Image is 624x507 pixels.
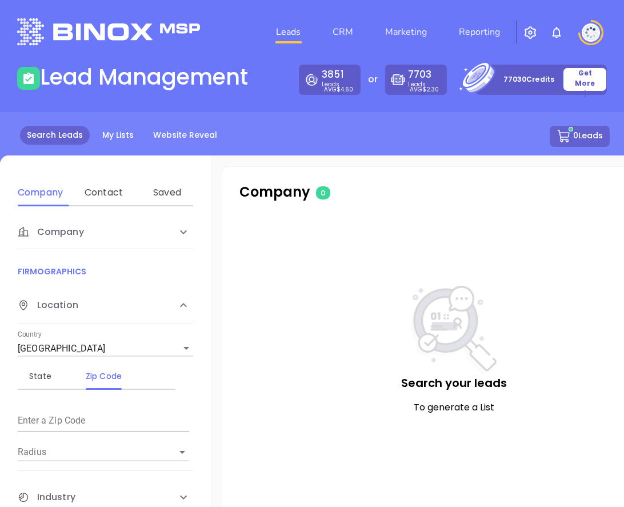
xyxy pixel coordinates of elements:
a: Website Reveal [146,126,224,145]
a: CRM [328,21,358,43]
p: AVG [324,87,353,92]
div: Location [18,287,193,324]
div: Company [18,186,63,199]
p: or [368,73,378,86]
div: Contact [81,186,126,199]
a: Leads [271,21,305,43]
h1: Lead Management [40,64,248,90]
a: Reporting [454,21,505,43]
img: iconSetting [523,26,537,39]
img: NoSearch [411,286,497,374]
span: Company [18,225,84,239]
div: Saved [145,186,190,199]
a: Search Leads [20,126,90,145]
img: logo [17,18,200,45]
p: AVG [410,87,439,92]
div: [GEOGRAPHIC_DATA] [18,340,193,358]
span: Industry [18,490,75,504]
button: 0Leads [550,126,610,147]
p: 77030 Credits [503,74,554,85]
div: Company [18,215,193,249]
p: Company [239,182,454,202]
span: 3851 [322,67,343,81]
p: Leads [408,67,441,87]
p: FIRMOGRAPHICS [18,265,193,278]
span: Location [18,298,78,312]
button: Get More [563,67,607,91]
img: user [582,23,600,42]
a: My Lists [95,126,141,145]
img: iconNotification [550,26,563,39]
div: Zip Code [81,369,126,383]
span: $2.30 [422,85,439,94]
span: 7703 [408,67,431,81]
button: Open [174,444,190,460]
label: Country [18,332,42,338]
a: Marketing [381,21,431,43]
div: State [18,369,63,383]
p: Leads [322,67,355,87]
span: $4.60 [337,85,353,94]
span: 0 [316,186,330,199]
